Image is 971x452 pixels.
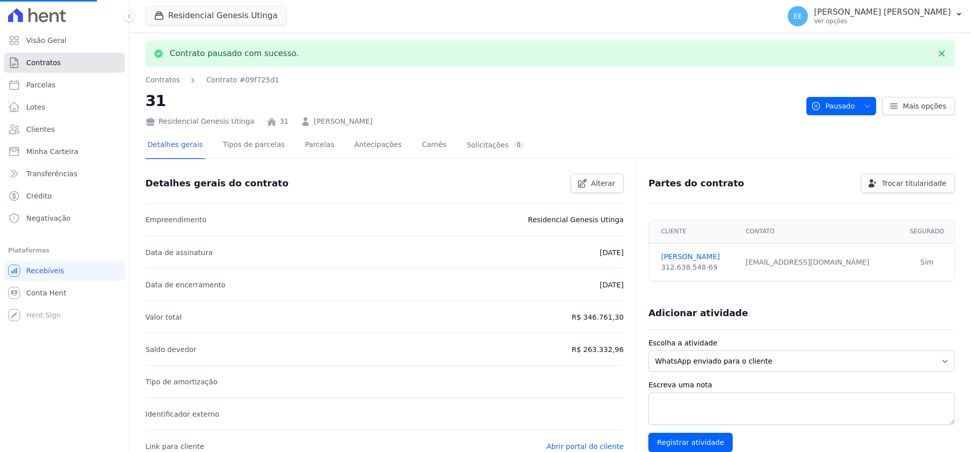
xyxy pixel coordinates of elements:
[26,102,45,112] span: Lotes
[591,178,616,188] span: Alterar
[4,208,125,228] a: Negativação
[811,97,855,115] span: Pausado
[4,186,125,206] a: Crédito
[26,124,55,134] span: Clientes
[467,140,525,150] div: Solicitações
[861,174,955,193] a: Trocar titularidade
[26,146,78,157] span: Minha Carteira
[145,132,205,159] a: Detalhes gerais
[528,214,624,226] p: Residencial Genesis Utinga
[145,75,798,85] nav: Breadcrumb
[648,433,733,452] input: Registrar atividade
[600,279,624,291] p: [DATE]
[648,338,955,348] label: Escolha a atividade
[352,132,404,159] a: Antecipações
[26,266,64,276] span: Recebíveis
[145,75,279,85] nav: Breadcrumb
[145,376,218,388] p: Tipo de amortização
[145,279,226,291] p: Data de encerramento
[4,97,125,117] a: Lotes
[280,116,289,127] a: 31
[4,30,125,51] a: Visão Geral
[4,164,125,184] a: Transferências
[882,178,946,188] span: Trocar titularidade
[780,2,971,30] button: EE [PERSON_NAME] [PERSON_NAME] Ver opções
[882,97,955,115] a: Mais opções
[465,132,527,159] a: Solicitações0
[4,261,125,281] a: Recebíveis
[900,220,955,243] th: Segurado
[4,283,125,303] a: Conta Hent
[26,288,66,298] span: Conta Hent
[546,442,624,450] a: Abrir portal do cliente
[314,116,372,127] a: [PERSON_NAME]
[793,13,802,20] span: EE
[26,58,61,68] span: Contratos
[661,252,734,262] a: [PERSON_NAME]
[26,191,52,201] span: Crédito
[26,35,67,45] span: Visão Geral
[420,132,448,159] a: Carnês
[145,177,288,189] h3: Detalhes gerais do contrato
[814,17,951,25] p: Ver opções
[221,132,287,159] a: Tipos de parcelas
[806,97,876,115] button: Pausado
[206,75,279,85] a: Contrato #09f725d1
[513,140,525,150] div: 0
[4,75,125,95] a: Parcelas
[26,80,56,90] span: Parcelas
[145,214,207,226] p: Empreendimento
[145,6,286,25] button: Residencial Genesis Utinga
[145,89,798,112] h2: 31
[8,244,121,257] div: Plataformas
[648,307,748,319] h3: Adicionar atividade
[4,53,125,73] a: Contratos
[145,75,180,85] a: Contratos
[648,380,955,390] label: Escreva uma nota
[26,169,77,179] span: Transferências
[661,262,734,273] div: 312.638.548-69
[746,257,894,268] div: [EMAIL_ADDRESS][DOMAIN_NAME]
[600,246,624,259] p: [DATE]
[145,311,182,323] p: Valor total
[648,177,744,189] h3: Partes do contrato
[740,220,900,243] th: Contato
[903,101,946,111] span: Mais opções
[145,246,213,259] p: Data de assinatura
[170,48,299,59] p: Contrato pausado com sucesso.
[572,311,624,323] p: R$ 346.761,30
[26,213,71,223] span: Negativação
[145,343,196,356] p: Saldo devedor
[572,343,624,356] p: R$ 263.332,96
[145,408,219,420] p: Identificador externo
[571,174,624,193] a: Alterar
[900,243,955,281] td: Sim
[145,116,254,127] div: Residencial Genesis Utinga
[4,119,125,139] a: Clientes
[4,141,125,162] a: Minha Carteira
[649,220,740,243] th: Cliente
[814,7,951,17] p: [PERSON_NAME] [PERSON_NAME]
[303,132,336,159] a: Parcelas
